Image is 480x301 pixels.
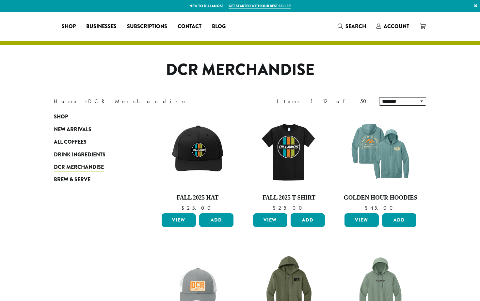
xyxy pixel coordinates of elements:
button: Add [199,213,233,227]
span: Search [345,23,366,30]
h4: Fall 2025 Hat [160,194,235,202]
span: Shop [54,113,68,121]
a: Shop [54,111,132,123]
span: $ [273,204,278,211]
a: Fall 2025 Hat $25.00 [160,114,235,211]
a: Get started with our best seller [229,3,291,9]
img: DCR-Retro-Three-Strip-Circle-Tee-Fall-WEB-scaled.jpg [251,114,327,189]
div: Items 1-12 of 50 [277,97,369,105]
a: Shop [56,21,81,32]
h4: Fall 2025 T-Shirt [251,194,327,202]
span: $ [181,204,187,211]
h1: DCR Merchandise [49,61,431,80]
span: Businesses [86,23,117,31]
a: Home [54,98,78,105]
span: $ [365,204,370,211]
span: Blog [212,23,226,31]
a: View [253,213,287,227]
nav: Breadcrumb [54,97,230,105]
span: Account [384,23,409,30]
span: Subscriptions [127,23,167,31]
bdi: 25.00 [181,204,214,211]
button: Add [382,213,416,227]
h4: Golden Hour Hoodies [343,194,418,202]
span: Contact [178,23,201,31]
span: Brew & Serve [54,176,90,184]
img: DCR-SS-Golden-Hour-Hoodie-Eucalyptus-Blue-1200x1200-Web-e1744312709309.png [343,114,418,189]
span: Drink Ingredients [54,151,105,159]
a: Drink Ingredients [54,148,132,161]
span: All Coffees [54,138,87,146]
bdi: 25.00 [273,204,305,211]
a: Brew & Serve [54,173,132,186]
a: DCR Merchandise [54,161,132,173]
span: DCR Merchandise [54,163,104,171]
img: DCR-Retro-Three-Strip-Circle-Patch-Trucker-Hat-Fall-WEB-scaled.jpg [160,114,235,189]
span: Shop [62,23,76,31]
a: New Arrivals [54,123,132,136]
span: New Arrivals [54,126,91,134]
a: Fall 2025 T-Shirt $25.00 [251,114,327,211]
button: Add [291,213,325,227]
span: › [85,95,87,105]
a: Search [332,21,371,32]
a: View [162,213,196,227]
bdi: 45.00 [365,204,396,211]
a: Golden Hour Hoodies $45.00 [343,114,418,211]
a: All Coffees [54,136,132,148]
a: View [344,213,379,227]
